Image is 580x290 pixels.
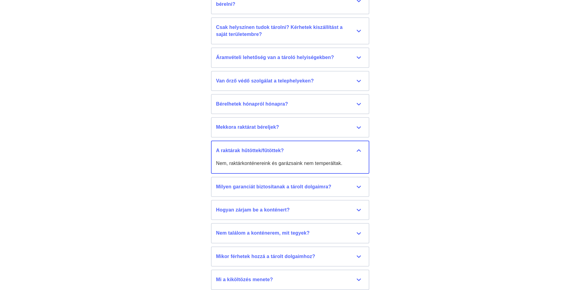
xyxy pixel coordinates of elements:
[211,246,369,267] button: Mikor férhetek hozzá a tárolt dolgaimhoz?
[211,200,369,220] button: Hogyan zárjam be a konténert?
[216,207,364,213] div: Hogyan zárjam be a konténert?
[216,78,364,84] div: Van őrző védő szolgálat a telephelyeken?
[211,71,369,91] button: Van őrző védő szolgálat a telephelyeken?
[216,160,364,167] div: Nem, raktárkonténereink és garázsaink nem temperáltak.
[216,54,364,61] div: Áramvételi lehetőség van a tároló helyiségekben?
[216,101,364,107] div: Bérelhetek hónapról hónapra?
[211,94,369,114] button: Bérelhetek hónapról hónapra?
[216,230,364,236] div: Nem találom a konténerem, mit tegyek?
[216,276,364,283] div: Mi a kiköltözés menete?
[211,141,369,174] button: A raktárak hűtöttek/fűtöttek? Nem, raktárkonténereink és garázsaink nem temperáltak.
[216,147,364,154] div: A raktárak hűtöttek/fűtöttek?
[216,183,364,190] div: Milyen garanciát biztosítanak a tárolt dolgaimra?
[211,177,369,197] button: Milyen garanciát biztosítanak a tárolt dolgaimra?
[216,124,364,131] div: Mekkora raktárat béreljek?
[216,253,364,260] div: Mikor férhetek hozzá a tárolt dolgaimhoz?
[211,117,369,137] button: Mekkora raktárat béreljek?
[211,17,369,44] button: Csak helyszínen tudok tárolni? Kérhetek kiszállítást a saját területembre?
[211,47,369,68] button: Áramvételi lehetőség van a tároló helyiségekben?
[211,270,369,290] button: Mi a kiköltözés menete?
[216,24,364,38] div: Csak helyszínen tudok tárolni? Kérhetek kiszállítást a saját területembre?
[211,223,369,243] button: Nem találom a konténerem, mit tegyek?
